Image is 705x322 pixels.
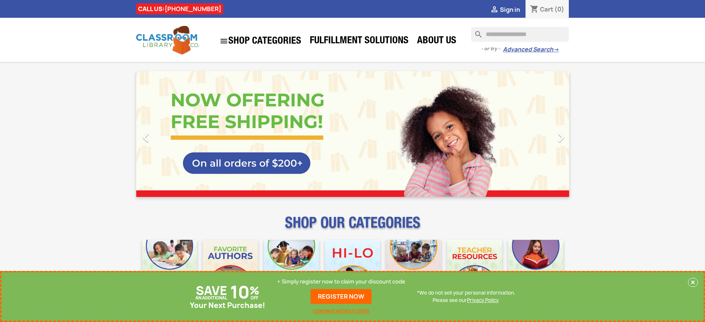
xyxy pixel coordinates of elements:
img: CLC_Favorite_Authors_Mobile.jpg [203,240,258,295]
a: [PHONE_NUMBER] [165,5,221,13]
span: - or try - [481,45,503,53]
input: Search [471,27,569,42]
ul: Carousel container [136,71,569,197]
span: → [553,46,559,53]
img: Classroom Library Company [136,26,199,54]
p: SHOP OUR CATEGORIES [136,221,569,234]
i:  [490,6,499,14]
img: CLC_Bulk_Mobile.jpg [142,240,197,295]
i:  [137,128,155,147]
span: Sign in [500,6,520,14]
img: CLC_Phonics_And_Decodables_Mobile.jpg [264,240,319,295]
i:  [552,128,570,147]
a: Next [504,71,569,197]
a: SHOP CATEGORIES [216,33,305,49]
i: shopping_cart [530,5,539,14]
a: Fulfillment Solutions [306,34,412,49]
a: Previous [136,71,201,197]
img: CLC_HiLo_Mobile.jpg [325,240,380,295]
i: search [471,27,480,36]
img: CLC_Fiction_Nonfiction_Mobile.jpg [386,240,441,295]
a:  Sign in [490,6,520,14]
img: CLC_Teacher_Resources_Mobile.jpg [447,240,502,295]
img: CLC_Dyslexia_Mobile.jpg [508,240,563,295]
a: Advanced Search→ [503,46,559,53]
i:  [219,37,228,46]
a: About Us [413,34,460,49]
span: (0) [554,5,564,13]
span: Cart [540,5,553,13]
div: CALL US: [136,3,223,14]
